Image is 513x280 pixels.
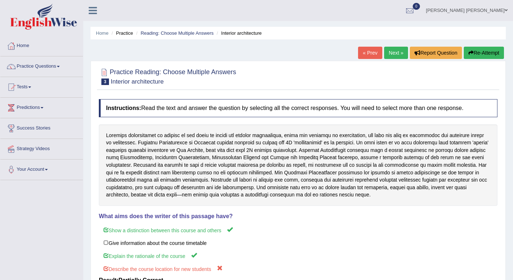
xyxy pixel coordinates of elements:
a: Predictions [0,98,83,116]
a: Strategy Videos [0,139,83,157]
label: Give information about the course timetable [99,236,497,249]
a: Next » [384,47,408,59]
a: Home [0,36,83,54]
a: « Prev [358,47,382,59]
a: Practice Questions [0,56,83,75]
h4: Read the text and answer the question by selecting all the correct responses. You will need to se... [99,99,497,117]
a: Your Account [0,160,83,178]
div: Loremips dolorsitamet co adipisc el sed doeiu te incidi utl etdolor magnaaliqua, enima min veniam... [99,124,497,206]
label: Explain the rationale of the course [99,249,497,262]
span: 0 [413,3,420,10]
button: Re-Attempt [464,47,504,59]
h4: What aims does the writer of this passage have? [99,213,497,220]
h2: Practice Reading: Choose Multiple Answers [99,67,236,85]
a: Success Stories [0,118,83,136]
a: Home [96,30,109,36]
small: Interior architecture [111,78,164,85]
b: Instructions: [106,105,141,111]
label: Show a distinction between this course and others [99,223,497,237]
label: Describe the course location for new students [99,262,497,275]
span: 3 [101,79,109,85]
a: Reading: Choose Multiple Answers [140,30,214,36]
a: Tests [0,77,83,95]
li: Practice [110,30,133,37]
li: Interior architecture [215,30,262,37]
button: Report Question [410,47,462,59]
